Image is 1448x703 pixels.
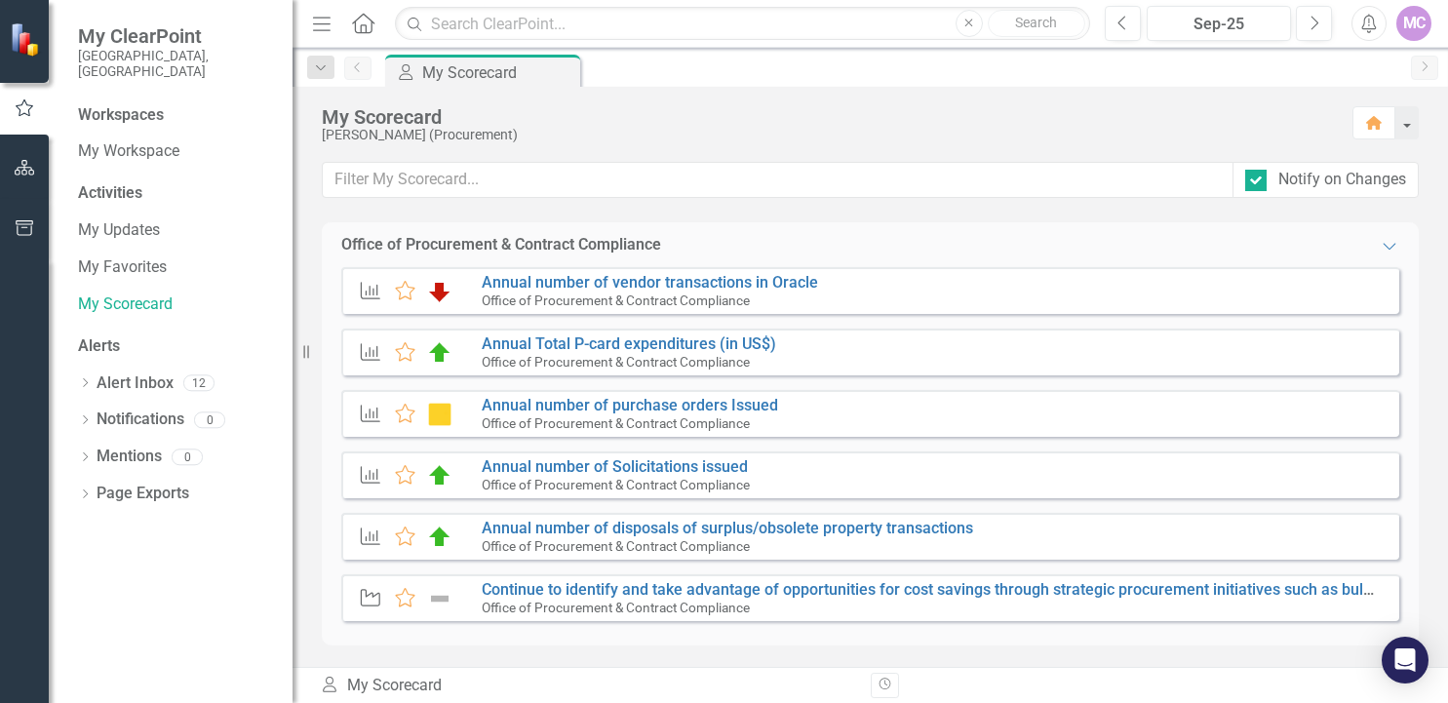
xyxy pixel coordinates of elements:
button: MC [1396,6,1431,41]
div: [PERSON_NAME] (Procurement) [322,128,1333,142]
small: Office of Procurement & Contract Compliance [482,354,750,370]
a: Annual number of vendor transactions in Oracle [482,273,818,292]
span: My ClearPoint [78,24,273,48]
div: Notify on Changes [1278,169,1406,191]
small: Office of Procurement & Contract Compliance [482,600,750,615]
small: Office of Procurement & Contract Compliance [482,538,750,554]
small: Office of Procurement & Contract Compliance [482,293,750,308]
img: On Track (80% or higher) [427,526,452,549]
div: 0 [172,449,203,465]
div: My Scorecard [322,106,1333,128]
div: Alerts [78,335,273,358]
img: In Progress [427,403,452,426]
a: My Workspace [78,140,273,163]
div: Office of Procurement & Contract Compliance [341,234,661,256]
a: My Scorecard [78,293,273,316]
img: On Track (80% or higher) [427,464,452,488]
a: Annual Total P-card expenditures (in US$) [482,334,776,353]
input: Filter My Scorecard... [322,162,1233,198]
a: Page Exports [97,483,189,505]
a: Notifications [97,409,184,431]
div: My Scorecard [422,60,575,85]
input: Search ClearPoint... [395,7,1089,41]
img: ClearPoint Strategy [10,21,44,56]
div: 0 [194,411,225,428]
a: Annual number of purchase orders Issued [482,396,778,414]
img: On Track (80% or higher) [427,341,452,365]
div: Activities [78,182,273,205]
a: My Updates [78,219,273,242]
div: Sep-25 [1154,13,1285,36]
small: Office of Procurement & Contract Compliance [482,477,750,492]
a: Annual number of Solicitations issued [482,457,748,476]
button: Sep-25 [1147,6,1292,41]
a: Annual number of disposals of surplus/obsolete property transactions [482,519,973,537]
span: Search [1015,15,1057,30]
div: 12 [183,375,215,392]
small: [GEOGRAPHIC_DATA], [GEOGRAPHIC_DATA] [78,48,273,80]
div: My Scorecard [320,675,855,697]
a: My Favorites [78,256,273,279]
a: Mentions [97,446,162,468]
button: Search [988,10,1085,37]
img: Not Defined [427,587,452,610]
img: May require further explanation [427,280,452,303]
a: Alert Inbox [97,372,174,395]
small: Office of Procurement & Contract Compliance [482,415,750,431]
div: Open Intercom Messenger [1382,637,1428,683]
div: Workspaces [78,104,164,127]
